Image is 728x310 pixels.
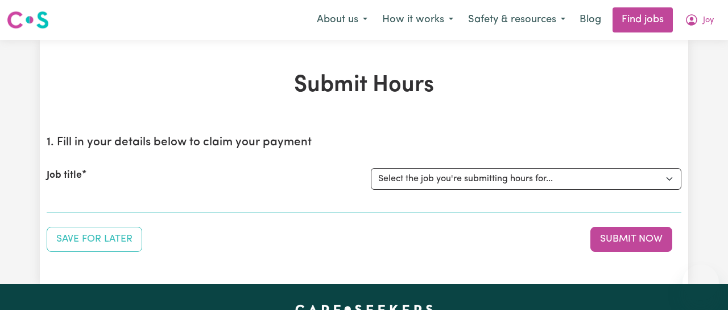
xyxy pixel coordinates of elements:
h2: 1. Fill in your details below to claim your payment [47,136,681,150]
span: Joy [703,14,714,27]
a: Careseekers logo [7,7,49,33]
label: Job title [47,168,82,183]
a: Blog [573,7,608,32]
a: Find jobs [613,7,673,32]
button: How it works [375,8,461,32]
h1: Submit Hours [47,72,681,99]
button: Submit your job report [590,227,672,252]
button: Save your job report [47,227,142,252]
img: Careseekers logo [7,10,49,30]
iframe: Button to launch messaging window [682,264,719,301]
button: Safety & resources [461,8,573,32]
button: My Account [677,8,721,32]
button: About us [309,8,375,32]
